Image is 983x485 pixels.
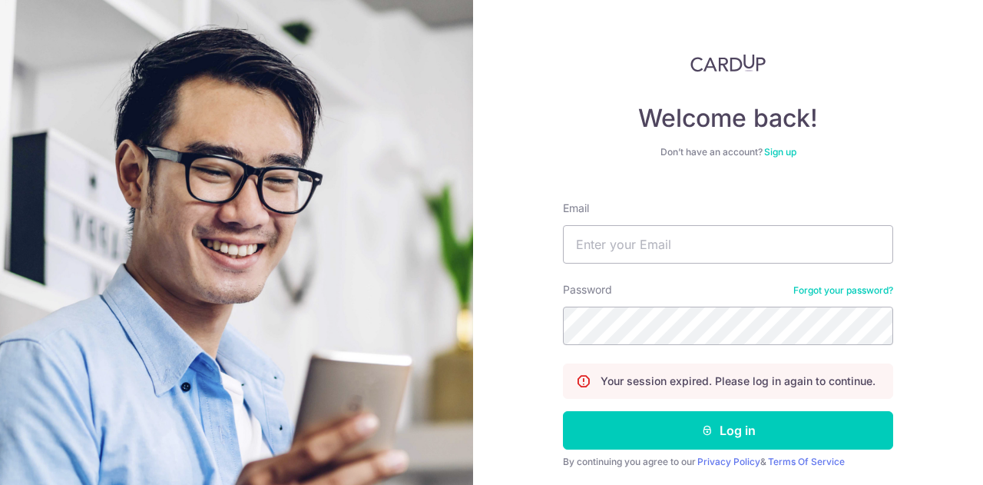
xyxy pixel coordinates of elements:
[690,54,766,72] img: CardUp Logo
[563,225,893,264] input: Enter your Email
[563,103,893,134] h4: Welcome back!
[768,456,845,467] a: Terms Of Service
[764,146,796,158] a: Sign up
[793,284,893,297] a: Forgot your password?
[563,282,612,297] label: Password
[697,456,760,467] a: Privacy Policy
[563,201,589,216] label: Email
[601,374,875,389] p: Your session expired. Please log in again to continue.
[563,456,893,468] div: By continuing you agree to our &
[563,146,893,158] div: Don’t have an account?
[563,411,893,450] button: Log in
